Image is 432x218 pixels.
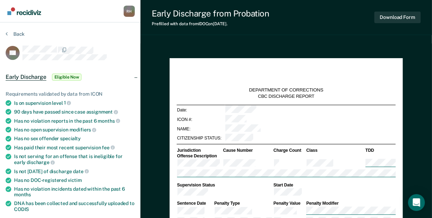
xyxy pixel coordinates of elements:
th: Penalty Type [214,200,273,206]
div: Has no DOC-registered [14,177,135,183]
div: Has no sex offender [14,136,135,142]
th: Charge Count [273,148,306,153]
div: Early Discharge from Probation [152,8,269,19]
div: Open Intercom Messenger [408,194,425,211]
th: Penalty Modifier [306,200,396,206]
th: TDD [365,148,396,153]
div: Prefilled with data from IDOC on [DATE] . [152,21,269,26]
span: modifiers [70,127,97,132]
span: Early Discharge [6,74,46,81]
span: CODIS [14,206,29,212]
span: 1 [64,100,71,105]
button: Download Form [374,12,421,23]
div: Is on supervision level [14,100,135,106]
td: CITIZENSHIP STATUS: [177,134,225,143]
th: Sentence Date [177,200,214,206]
div: Has no open supervision [14,127,135,133]
div: Has paid their most recent supervision [14,144,135,151]
span: months [14,192,31,197]
div: Is not serving for an offense that is ineligible for early [14,154,135,165]
td: ICON #: [177,115,225,124]
div: R H [124,6,135,17]
div: CBC DISCHARGE REPORT [258,93,314,99]
span: fee [102,145,115,150]
span: Eligible Now [52,74,82,81]
th: Cause Number [223,148,273,153]
div: Has no violation reports in the past 6 [14,118,135,124]
span: victim [68,177,82,183]
img: Recidiviz [7,7,41,15]
div: Is not [DATE] of discharge [14,168,135,175]
div: DNA has been collected and successfully uploaded to [14,200,135,212]
th: Class [306,148,365,153]
th: Penalty Value [273,200,306,206]
button: Back [6,31,25,37]
th: Jurisdiction [177,148,223,153]
div: DEPARTMENT OF CORRECTIONS [249,87,323,93]
span: specialty [60,136,81,141]
div: Requirements validated by data from ICON [6,91,135,97]
div: Has no violation incidents dated within the past 6 [14,186,135,198]
span: assignment [86,109,118,115]
td: NAME: [177,124,225,134]
th: Start Date [273,182,396,188]
span: date [73,169,89,174]
th: Supervision Status [177,182,273,188]
th: Offense Description [177,153,223,159]
button: Profile dropdown button [124,6,135,17]
span: discharge [27,159,55,165]
div: 90 days have passed since case [14,109,135,115]
td: Date: [177,105,225,115]
span: months [98,118,120,124]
